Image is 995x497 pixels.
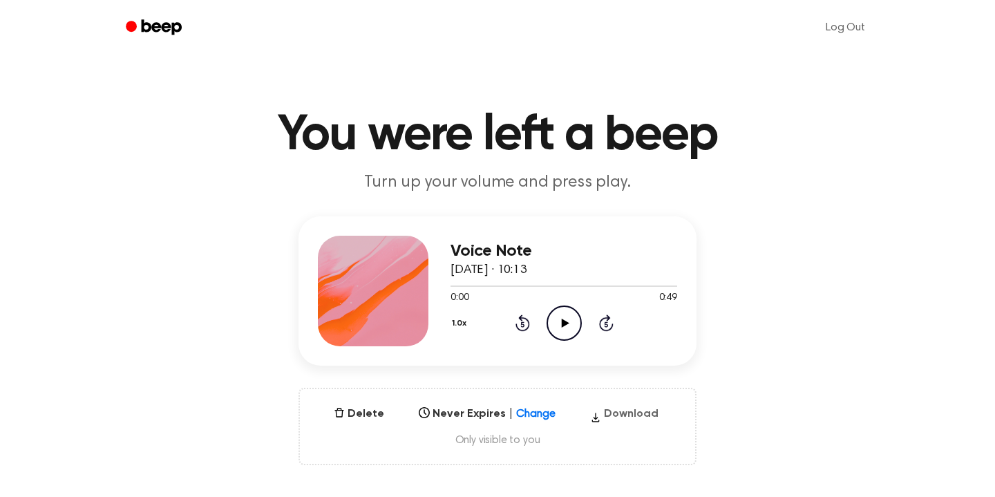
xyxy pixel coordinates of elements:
[659,291,677,306] span: 0:49
[232,171,763,194] p: Turn up your volume and press play.
[451,242,677,261] h3: Voice Note
[451,291,468,306] span: 0:00
[144,111,851,160] h1: You were left a beep
[451,264,527,276] span: [DATE] · 10:13
[316,433,679,447] span: Only visible to you
[328,406,390,422] button: Delete
[812,11,879,44] a: Log Out
[451,312,472,335] button: 1.0x
[585,406,664,428] button: Download
[116,15,194,41] a: Beep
